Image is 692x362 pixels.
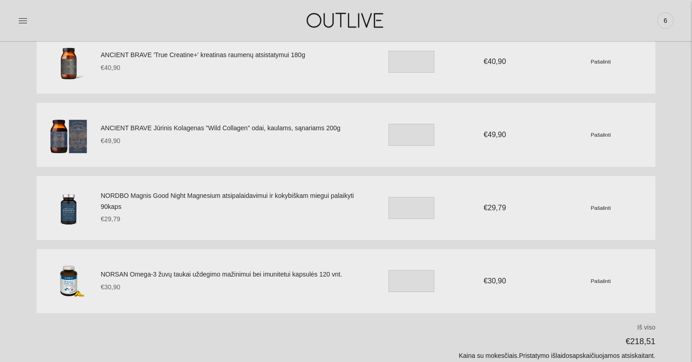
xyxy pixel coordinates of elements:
[101,191,364,213] a: NORDBO Magnis Good Night Magnesium atsipalaidavimui ir kokybiškam miegui palaikyti 90kaps
[449,275,541,287] div: €30,90
[591,278,611,284] small: Pašalinti
[659,14,672,27] span: 6
[389,197,434,219] input: Translation missing: en.cart.general.item_quantity
[101,50,364,61] a: ANCIENT BRAVE 'True Creatine+' kreatinas raumenų atsistatymui 180g
[449,55,541,68] div: €40,90
[253,335,655,349] p: €218,51
[101,269,364,280] a: NORSAN Omega-3 žuvų taukai uždegimo mažinimui bei imunitetui kapsulės 120 vnt.
[591,132,611,138] small: Pašalinti
[591,277,611,284] a: Pašalinti
[101,63,364,74] div: €40,90
[591,59,611,64] small: Pašalinti
[101,282,364,293] div: €30,90
[591,58,611,65] a: Pašalinti
[591,205,611,211] small: Pašalinti
[389,270,434,292] input: Translation missing: en.cart.general.item_quantity
[591,204,611,211] a: Pašalinti
[253,322,655,333] p: Iš viso
[46,39,92,85] img: ANCIENT BRAVE 'True Creatine+' kreatinas raumenų atsistatymui 180g
[253,351,655,362] p: Kaina su mokesčiais. apskaičiuojamos atsiskaitant.
[591,131,611,138] a: Pašalinti
[46,112,92,158] img: ANCIENT BRAVE Jūrinis Kolagenas "Wild Collagen" odai, kaulams, sąnariams 200g
[46,258,92,304] img: NORSAN Omega-3 žuvų taukai uždegimo mažinimui bei imunitetui kapsulės 120 vnt.
[101,136,364,147] div: €49,90
[101,123,364,134] a: ANCIENT BRAVE Jūrinis Kolagenas "Wild Collagen" odai, kaulams, sąnariams 200g
[449,202,541,214] div: €29,79
[449,128,541,141] div: €49,90
[389,51,434,73] input: Translation missing: en.cart.general.item_quantity
[46,185,92,231] img: NORDBO Magnis Good Night Magnesium atsipalaidavimui ir kokybiškam miegui palaikyti 90kaps
[101,214,364,225] div: €29,79
[657,11,674,31] a: 6
[389,124,434,146] input: Translation missing: en.cart.general.item_quantity
[519,352,573,359] a: Pristatymo išlaidos
[289,5,403,36] img: OUTLIVE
